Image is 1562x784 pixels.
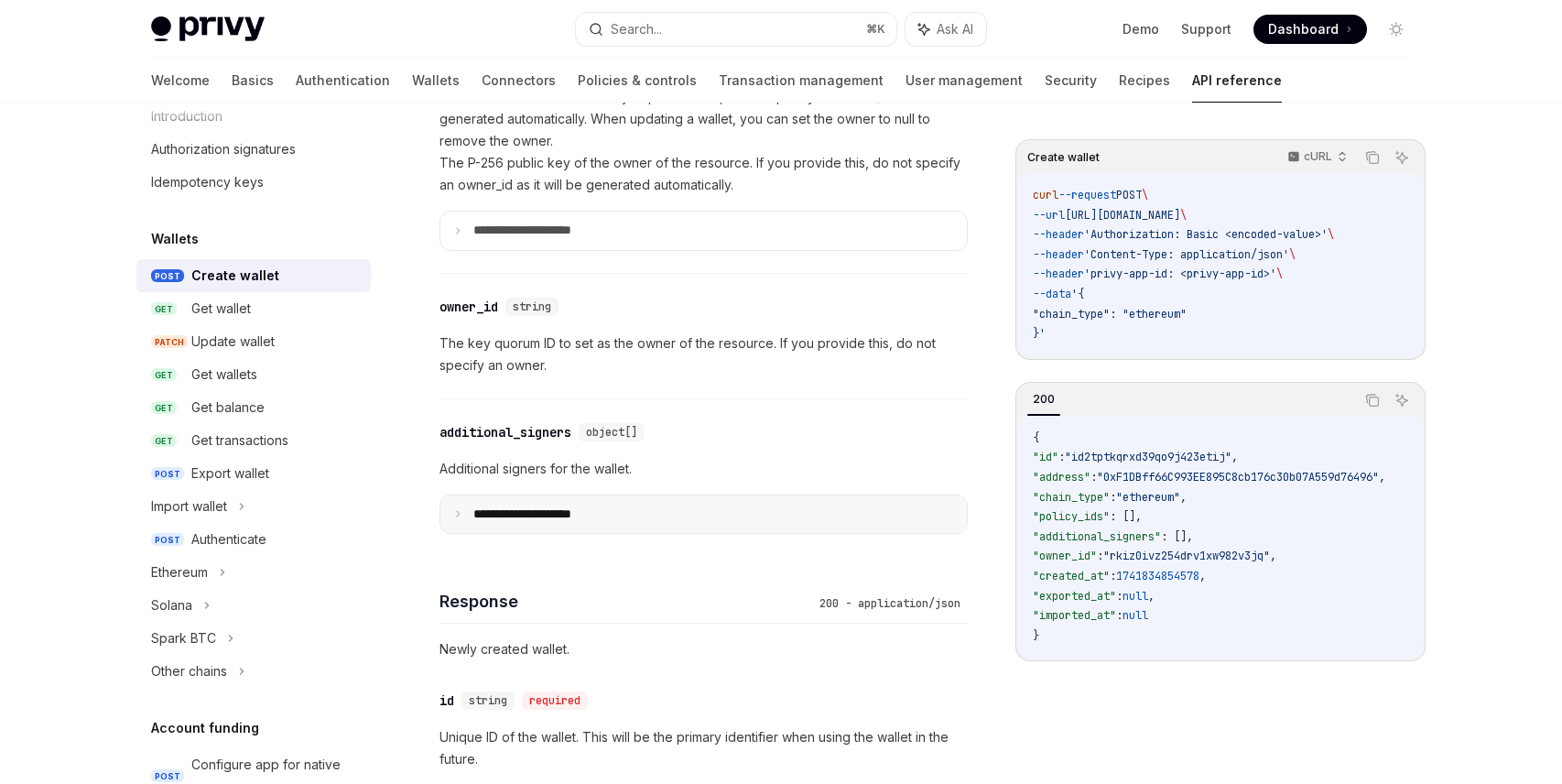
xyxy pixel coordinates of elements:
[1065,450,1231,464] span: "id2tptkqrxd39qo9j423etij"
[151,401,177,415] span: GET
[1033,208,1065,223] span: --url
[1116,608,1123,623] span: :
[191,528,266,550] div: Authenticate
[191,265,279,287] div: Create wallet
[191,397,265,419] div: Get balance
[151,627,216,649] div: Spark BTC
[151,467,184,481] span: POST
[1033,529,1161,544] span: "additional_signers"
[1231,450,1238,464] span: ,
[1033,608,1116,623] span: "imported_at"
[1161,529,1193,544] span: : [],
[136,259,371,292] a: POSTCreate wallet
[151,434,177,448] span: GET
[412,59,460,103] a: Wallets
[1084,247,1289,262] span: 'Content-Type: application/json'
[439,589,812,614] h4: Response
[482,59,556,103] a: Connectors
[136,523,371,556] a: POSTAuthenticate
[906,13,986,46] button: Ask AI
[1116,589,1123,604] span: :
[1289,247,1296,262] span: \
[1033,470,1090,485] span: "address"
[1033,549,1097,563] span: "owner_id"
[1379,470,1385,485] span: ,
[1033,490,1110,505] span: "chain_type"
[296,59,390,103] a: Authentication
[1180,208,1187,223] span: \
[1033,569,1110,583] span: "created_at"
[937,20,973,38] span: Ask AI
[1116,188,1142,202] span: POST
[1084,227,1328,242] span: 'Authorization: Basic <encoded-value>'
[191,364,257,386] div: Get wallets
[136,391,371,424] a: GETGet balance
[151,660,227,682] div: Other chains
[151,228,199,250] h5: Wallets
[1110,490,1116,505] span: :
[151,138,296,160] div: Authorization signatures
[1103,549,1270,563] span: "rkiz0ivz254drv1xw982v3jq"
[151,533,184,547] span: POST
[611,18,662,40] div: Search...
[1110,569,1116,583] span: :
[1033,267,1084,281] span: --header
[151,368,177,382] span: GET
[191,463,269,485] div: Export wallet
[1033,287,1071,301] span: --data
[151,171,264,193] div: Idempotency keys
[136,292,371,325] a: GETGet wallet
[151,717,259,739] h5: Account funding
[1033,628,1039,643] span: }
[151,769,184,783] span: POST
[1033,307,1187,321] span: "chain_type": "ethereum"
[136,133,371,166] a: Authorization signatures
[1276,267,1283,281] span: \
[136,457,371,490] a: POSTExport wallet
[1361,146,1384,169] button: Copy the contents from the code block
[1090,470,1097,485] span: :
[1033,247,1084,262] span: --header
[1199,569,1206,583] span: ,
[439,691,454,710] div: id
[1142,188,1148,202] span: \
[439,332,968,376] p: The key quorum ID to set as the owner of the resource. If you provide this, do not specify an owner.
[1033,450,1058,464] span: "id"
[1045,59,1097,103] a: Security
[1033,589,1116,604] span: "exported_at"
[191,331,275,353] div: Update wallet
[151,269,184,283] span: POST
[232,59,274,103] a: Basics
[136,166,371,199] a: Idempotency keys
[1097,470,1379,485] span: "0xF1DBff66C993EE895C8cb176c30b07A559d76496"
[1027,150,1100,165] span: Create wallet
[1071,287,1084,301] span: '{
[1033,430,1039,445] span: {
[1123,589,1148,604] span: null
[439,298,498,316] div: owner_id
[439,423,571,441] div: additional_signers
[1270,549,1276,563] span: ,
[191,430,288,452] div: Get transactions
[812,594,968,613] div: 200 - application/json
[1253,15,1367,44] a: Dashboard
[1304,149,1332,164] p: cURL
[1328,227,1334,242] span: \
[1116,490,1180,505] span: "ethereum"
[151,302,177,316] span: GET
[1058,450,1065,464] span: :
[1123,608,1148,623] span: null
[151,59,210,103] a: Welcome
[1390,146,1414,169] button: Ask AI
[513,299,551,314] span: string
[439,86,968,196] p: The owner of the resource. If you provide this, do not specify an owner_id as it will be generate...
[469,693,507,708] span: string
[1027,388,1060,410] div: 200
[866,22,885,37] span: ⌘ K
[439,638,968,660] p: Newly created wallet.
[1361,388,1384,412] button: Copy the contents from the code block
[1148,589,1155,604] span: ,
[1116,569,1199,583] span: 1741834854578
[576,13,896,46] button: Search...⌘K
[1390,388,1414,412] button: Ask AI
